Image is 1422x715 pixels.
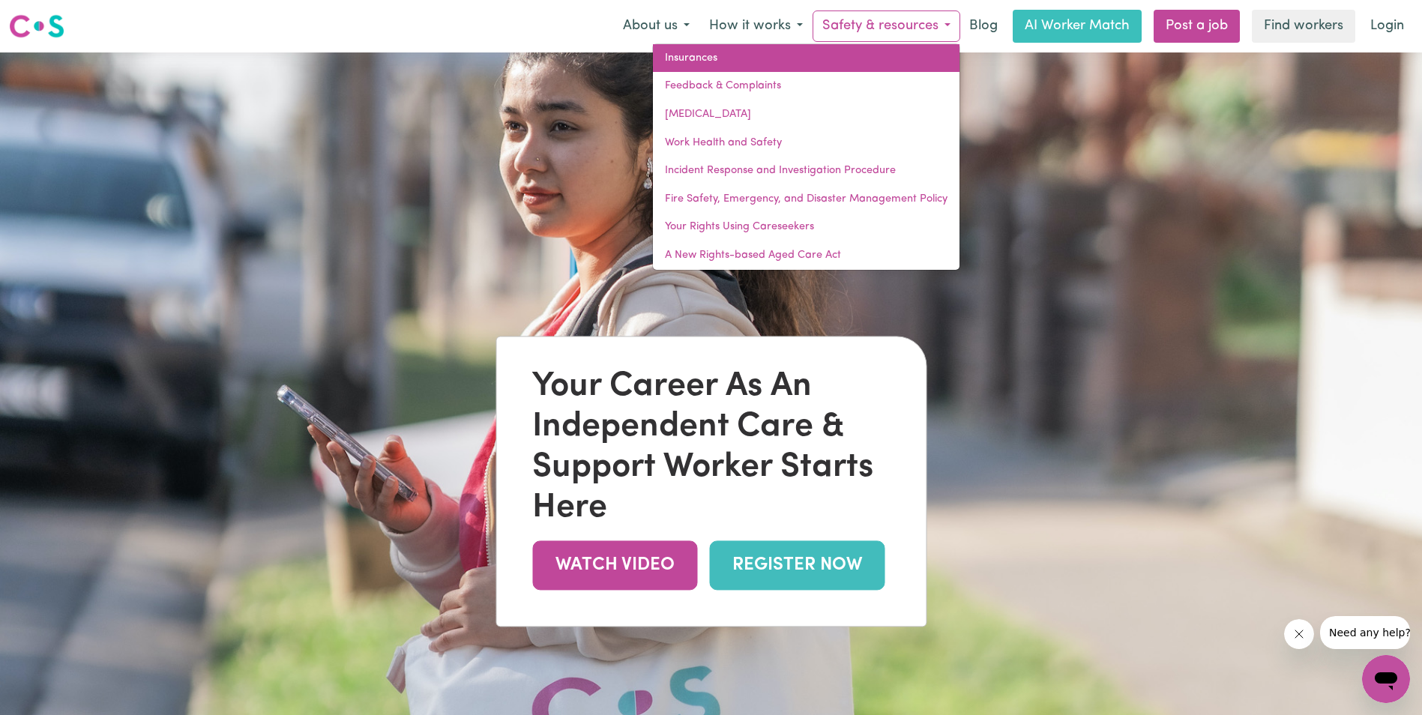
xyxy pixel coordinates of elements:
a: [MEDICAL_DATA] [653,100,959,129]
a: Work Health and Safety [653,129,959,157]
a: Feedback & Complaints [653,72,959,100]
button: About us [613,10,699,42]
div: Your Career As An Independent Care & Support Worker Starts Here [532,367,890,529]
a: A New Rights-based Aged Care Act [653,241,959,270]
a: WATCH VIDEO [532,541,697,590]
a: Post a job [1154,10,1240,43]
iframe: Button to launch messaging window [1362,655,1410,703]
a: Your Rights Using Careseekers [653,213,959,241]
a: Blog [960,10,1007,43]
iframe: Message from company [1320,616,1410,649]
a: Incident Response and Investigation Procedure [653,157,959,185]
a: Find workers [1252,10,1355,43]
button: How it works [699,10,813,42]
a: Insurances [653,44,959,73]
a: Fire Safety, Emergency, and Disaster Management Policy [653,185,959,214]
div: Safety & resources [652,43,960,271]
a: AI Worker Match [1013,10,1142,43]
a: Careseekers logo [9,9,64,43]
span: Need any help? [9,10,91,22]
a: Login [1361,10,1413,43]
img: Careseekers logo [9,13,64,40]
iframe: Close message [1284,619,1314,649]
button: Safety & resources [813,10,960,42]
a: REGISTER NOW [709,541,885,590]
